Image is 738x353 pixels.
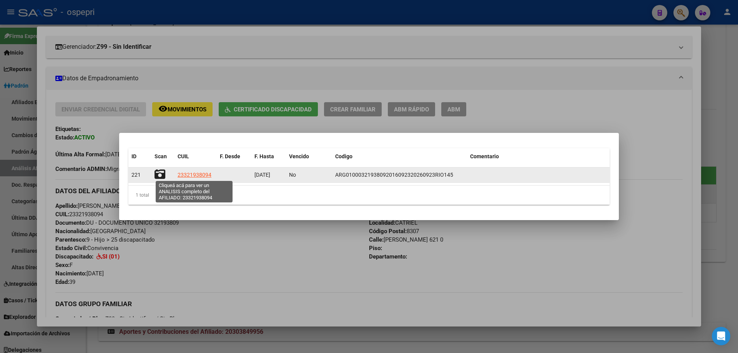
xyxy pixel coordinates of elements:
[155,153,167,159] span: Scan
[131,172,141,178] span: 221
[128,148,151,165] datatable-header-cell: ID
[254,153,274,159] span: F. Hasta
[220,153,240,159] span: F. Desde
[286,148,332,165] datatable-header-cell: Vencido
[712,327,730,345] div: Open Intercom Messenger
[254,172,270,178] span: [DATE]
[332,148,467,165] datatable-header-cell: Codigo
[289,153,309,159] span: Vencido
[251,148,286,165] datatable-header-cell: F. Hasta
[335,172,453,178] span: ARG01000321938092016092320260923RIO145
[335,153,352,159] span: Codigo
[470,153,499,159] span: Comentario
[131,153,136,159] span: ID
[151,148,175,165] datatable-header-cell: Scan
[175,148,217,165] datatable-header-cell: CUIL
[178,153,189,159] span: CUIL
[178,172,211,178] span: 23321938094
[289,172,296,178] span: No
[467,148,610,165] datatable-header-cell: Comentario
[217,148,251,165] datatable-header-cell: F. Desde
[128,186,610,205] div: 1 total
